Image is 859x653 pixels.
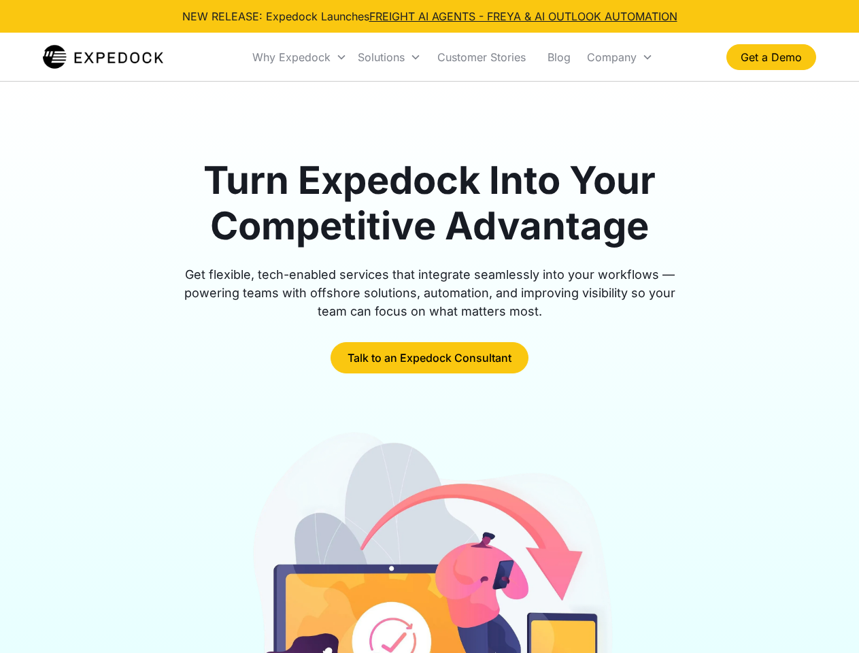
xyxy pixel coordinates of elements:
[587,50,637,64] div: Company
[369,10,677,23] a: FREIGHT AI AGENTS - FREYA & AI OUTLOOK AUTOMATION
[726,44,816,70] a: Get a Demo
[537,34,582,80] a: Blog
[43,44,163,71] img: Expedock Logo
[247,34,352,80] div: Why Expedock
[582,34,658,80] div: Company
[252,50,331,64] div: Why Expedock
[169,158,691,249] h1: Turn Expedock Into Your Competitive Advantage
[43,44,163,71] a: home
[791,588,859,653] iframe: Chat Widget
[352,34,426,80] div: Solutions
[358,50,405,64] div: Solutions
[426,34,537,80] a: Customer Stories
[169,265,691,320] div: Get flexible, tech-enabled services that integrate seamlessly into your workflows — powering team...
[331,342,528,373] a: Talk to an Expedock Consultant
[182,8,677,24] div: NEW RELEASE: Expedock Launches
